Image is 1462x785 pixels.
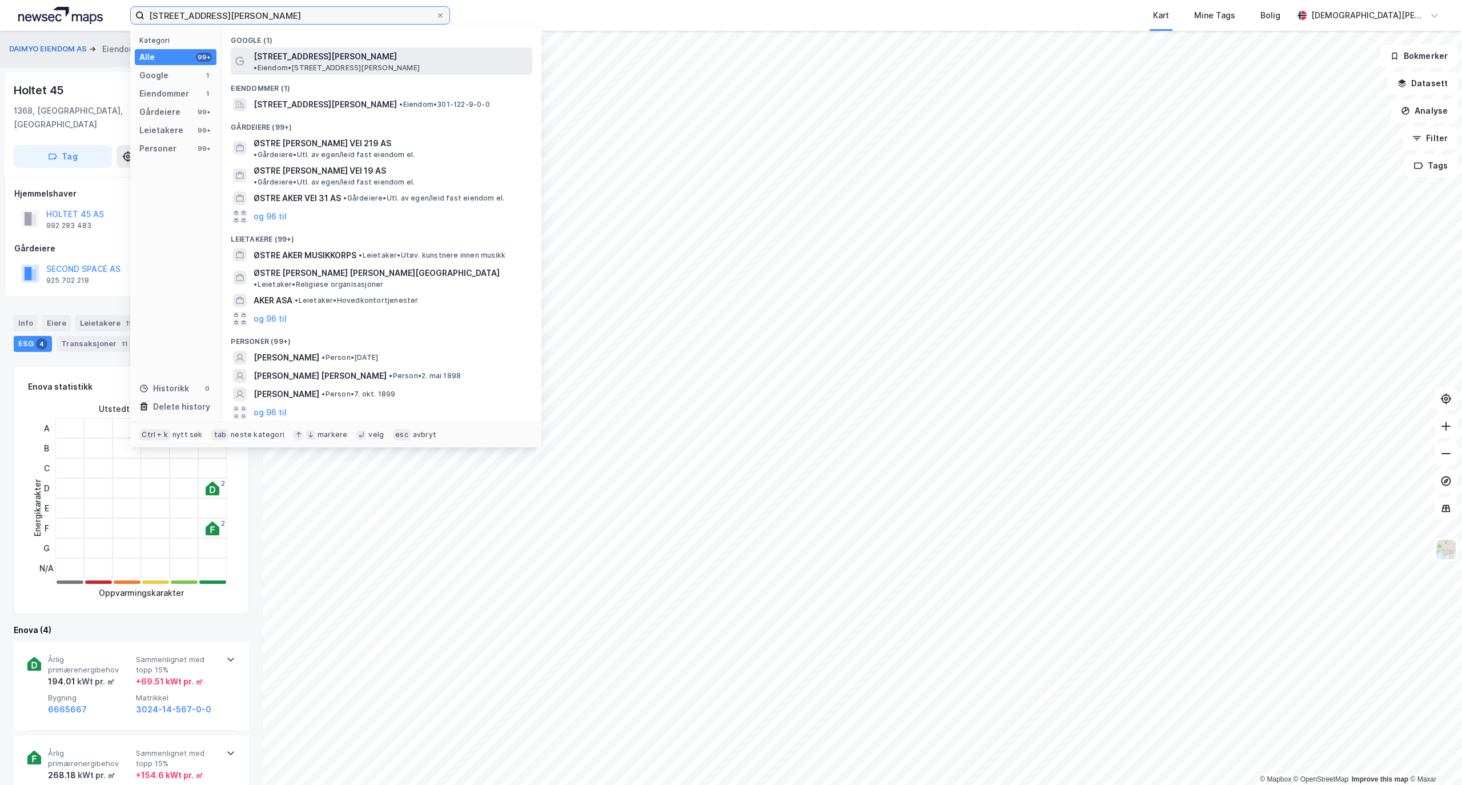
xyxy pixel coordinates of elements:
[389,371,461,381] span: Person • 2. mai 1898
[322,390,325,398] span: •
[14,315,38,331] div: Info
[139,142,176,155] div: Personer
[254,312,287,326] button: og 96 til
[254,50,397,63] span: [STREET_ADDRESS][PERSON_NAME]
[99,586,184,600] div: Oppvarmingskarakter
[254,178,257,186] span: •
[31,479,45,536] div: Energikarakter
[254,369,387,383] span: [PERSON_NAME] [PERSON_NAME]
[46,221,91,230] div: 992 283 483
[1260,9,1280,22] div: Bolig
[172,430,203,439] div: nytt søk
[139,105,180,119] div: Gårdeiere
[136,655,219,675] span: Sammenlignet med topp 15%
[231,430,284,439] div: neste kategori
[136,748,219,768] span: Sammenlignet med topp 15%
[39,518,54,538] div: F
[39,458,54,478] div: C
[222,27,541,47] div: Google (1)
[139,382,189,395] div: Historikk
[254,249,356,262] span: ØSTRE AKER MUSIKKORPS
[322,353,378,362] span: Person • [DATE]
[76,768,115,782] div: kWt pr. ㎡
[254,387,319,401] span: [PERSON_NAME]
[102,42,136,56] div: Eiendom
[42,315,71,331] div: Eiere
[1311,9,1425,22] div: [DEMOGRAPHIC_DATA][PERSON_NAME]
[1404,154,1457,177] button: Tags
[1380,45,1457,67] button: Bokmerker
[1153,9,1169,22] div: Kart
[196,126,212,135] div: 99+
[1294,775,1349,783] a: OpenStreetMap
[322,390,395,399] span: Person • 7. okt. 1899
[1391,99,1457,122] button: Analyse
[254,266,500,280] span: ØSTRE [PERSON_NAME] [PERSON_NAME][GEOGRAPHIC_DATA]
[203,71,212,80] div: 1
[1435,539,1457,560] img: Z
[254,191,341,205] span: ØSTRE AKER VEI 31 AS
[14,187,248,201] div: Hjemmelshaver
[413,430,436,439] div: avbryt
[222,226,541,246] div: Leietakere (99+)
[136,693,219,703] span: Matrikkel
[36,338,47,350] div: 4
[196,144,212,153] div: 99+
[399,100,489,109] span: Eiendom • 301-122-9-0-0
[203,384,212,393] div: 0
[295,296,418,305] span: Leietaker • Hovedkontortjenester
[254,406,287,419] button: og 96 til
[203,89,212,98] div: 1
[39,538,54,558] div: G
[48,748,131,768] span: Årlig primærenergibehov
[39,418,54,438] div: A
[1388,72,1457,95] button: Datasett
[139,429,170,440] div: Ctrl + k
[254,351,319,365] span: [PERSON_NAME]
[48,693,131,703] span: Bygning
[1260,775,1291,783] a: Mapbox
[9,43,89,55] button: DAIMYO EIENDOM AS
[14,623,249,637] div: Enova (4)
[212,429,229,440] div: tab
[48,703,87,716] button: 6665667
[39,438,54,458] div: B
[254,150,415,159] span: Gårdeiere • Utl. av egen/leid fast eiendom el.
[119,338,130,350] div: 11
[318,430,347,439] div: markere
[1405,730,1462,785] div: Kontrollprogram for chat
[254,280,257,289] span: •
[254,210,287,223] button: og 96 til
[39,558,54,578] div: N/A
[75,675,115,688] div: kWt pr. ㎡
[322,353,325,362] span: •
[359,251,505,260] span: Leietaker • Utøv. kunstnere innen musikk
[48,655,131,675] span: Årlig primærenergibehov
[48,768,115,782] div: 268.18
[14,242,248,255] div: Gårdeiere
[153,400,210,414] div: Delete history
[136,768,203,782] div: + 154.6 kWt pr. ㎡
[393,429,411,440] div: esc
[14,81,66,99] div: Holtet 45
[254,280,383,289] span: Leietaker • Religiøse organisasjoner
[48,675,115,688] div: 194.01
[254,137,391,150] span: ØSTRE [PERSON_NAME] VEI 219 AS
[57,336,135,352] div: Transaksjoner
[123,318,134,329] div: 11
[136,675,203,688] div: + 69.51 kWt pr. ㎡
[196,107,212,117] div: 99+
[359,251,362,259] span: •
[1405,730,1462,785] iframe: Chat Widget
[14,104,160,131] div: 1368, [GEOGRAPHIC_DATA], [GEOGRAPHIC_DATA]
[254,63,257,72] span: •
[254,294,292,307] span: AKER ASA
[1194,9,1235,22] div: Mine Tags
[222,114,541,134] div: Gårdeiere (99+)
[136,703,211,716] button: 3024-14-567-0-0
[46,276,89,285] div: 925 702 218
[389,371,392,380] span: •
[1403,127,1457,150] button: Filter
[28,380,93,394] div: Enova statistikk
[254,164,386,178] span: ØSTRE [PERSON_NAME] VEI 19 AS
